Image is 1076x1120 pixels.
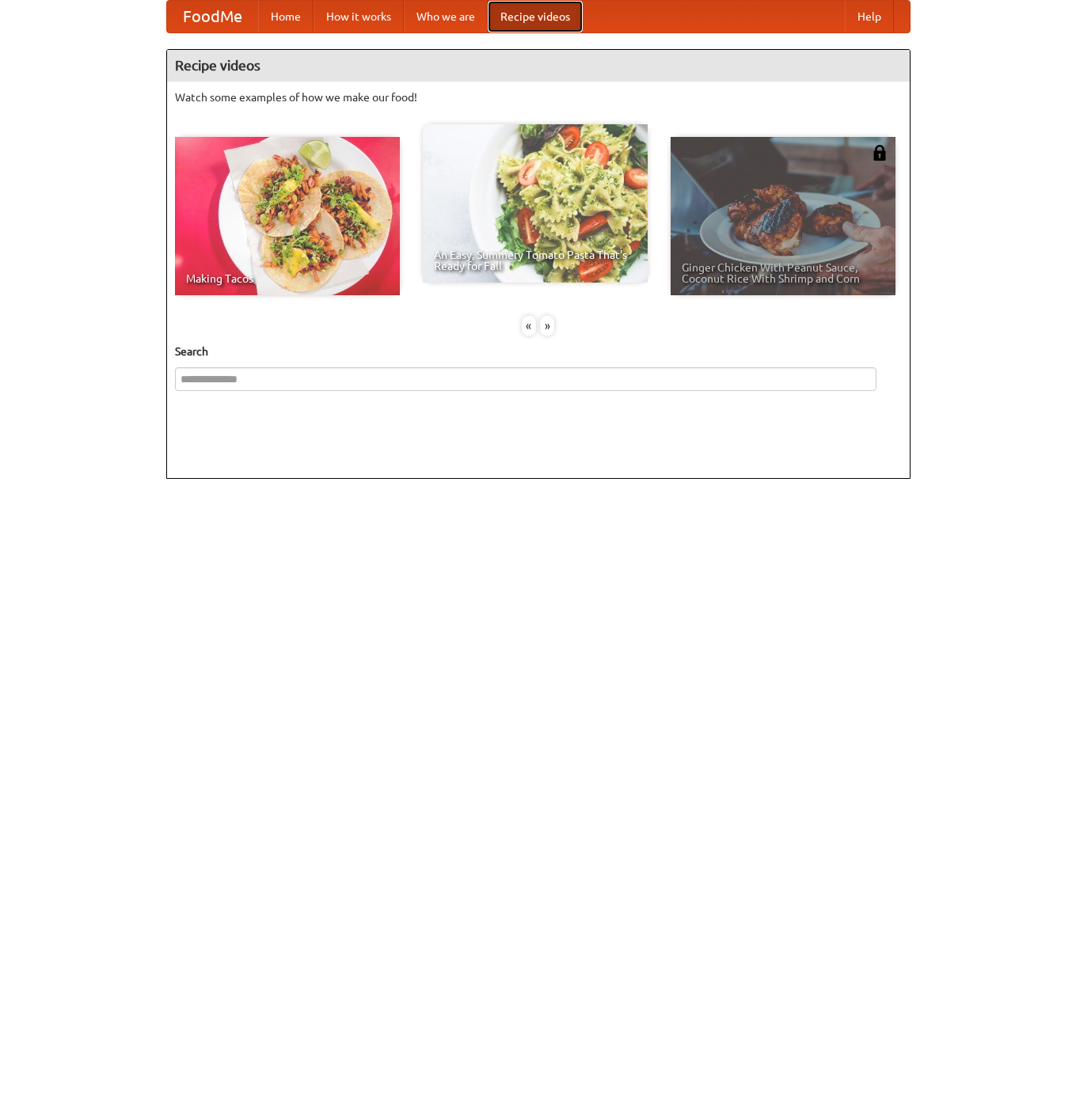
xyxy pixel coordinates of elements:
a: How it works [314,1,404,32]
a: An Easy, Summery Tomato Pasta That's Ready for Fall [423,124,648,283]
span: An Easy, Summery Tomato Pasta That's Ready for Fall [434,249,637,271]
div: « [522,316,536,336]
a: Recipe videos [488,1,583,32]
a: Help [845,1,894,32]
img: 483408.png [872,145,888,161]
span: Making Tacos [186,273,389,284]
div: » [540,316,554,336]
a: Making Tacos [175,137,400,295]
a: Who we are [404,1,488,32]
h5: Search [175,344,902,359]
a: FoodMe [167,1,258,32]
p: Watch some examples of how we make our food! [175,89,902,105]
h4: Recipe videos [167,50,910,82]
a: Home [258,1,314,32]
